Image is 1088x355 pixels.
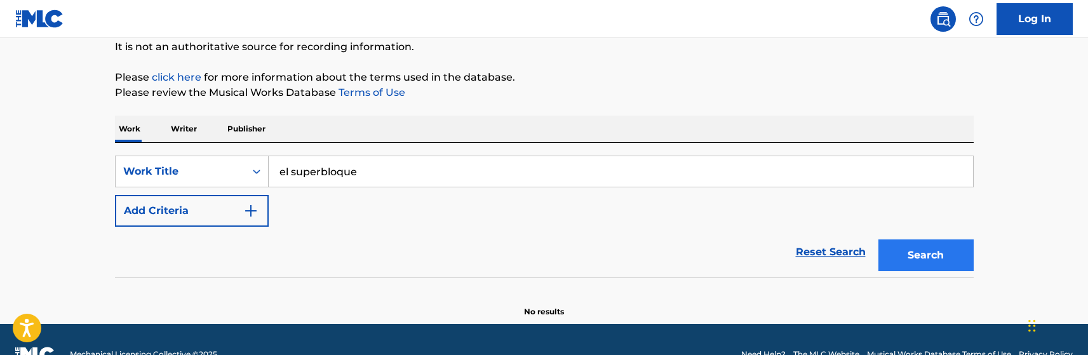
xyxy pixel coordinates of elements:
p: Work [115,116,144,142]
p: It is not an authoritative source for recording information. [115,39,974,55]
p: Publisher [224,116,269,142]
p: No results [524,291,564,318]
iframe: Chat Widget [1024,294,1088,355]
img: 9d2ae6d4665cec9f34b9.svg [243,203,259,218]
button: Add Criteria [115,195,269,227]
div: Work Title [123,164,238,179]
img: MLC Logo [15,10,64,28]
p: Please for more information about the terms used in the database. [115,70,974,85]
div: Drag [1028,307,1036,345]
div: Help [964,6,989,32]
a: Reset Search [789,238,872,266]
a: click here [152,71,201,83]
img: search [936,11,951,27]
img: help [969,11,984,27]
a: Log In [997,3,1073,35]
button: Search [878,239,974,271]
p: Please review the Musical Works Database [115,85,974,100]
a: Terms of Use [336,86,405,98]
p: Writer [167,116,201,142]
form: Search Form [115,156,974,278]
a: Public Search [930,6,956,32]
